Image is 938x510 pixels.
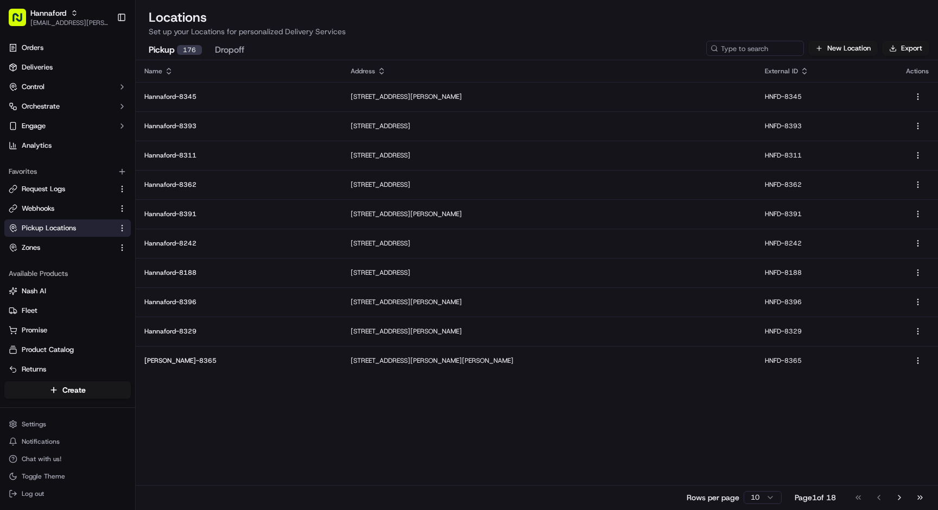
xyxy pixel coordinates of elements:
[22,82,45,92] span: Control
[22,243,40,253] span: Zones
[11,104,30,123] img: 1736555255976-a54dd68f-1ca7-489b-9aae-adbdc363a1c4
[22,345,74,355] span: Product Catalog
[4,469,131,484] button: Toggle Theme
[77,269,131,278] a: Powered byPylon
[23,104,42,123] img: 3855928211143_97847f850aaaf9af0eff_72.jpg
[22,243,83,254] span: Knowledge Base
[765,268,889,277] p: HNFD-8188
[30,18,108,27] button: [EMAIL_ADDRESS][PERSON_NAME][DOMAIN_NAME]
[4,417,131,432] button: Settings
[22,102,60,111] span: Orchestrate
[144,239,333,248] p: Hannaford-8242
[144,210,333,218] p: Hannaford-8391
[22,223,76,233] span: Pickup Locations
[62,385,86,395] span: Create
[149,26,925,37] p: Set up your Locations for personalized Delivery Services
[144,180,333,189] p: Hannaford-8362
[22,198,30,207] img: 1736555255976-a54dd68f-1ca7-489b-9aae-adbdc363a1c4
[4,117,131,135] button: Engage
[765,180,889,189] p: HNFD-8362
[22,420,46,429] span: Settings
[4,39,131,56] a: Orders
[706,41,804,56] input: Type to search
[765,239,889,248] p: HNFD-8242
[185,107,198,120] button: Start new chat
[22,364,46,374] span: Returns
[4,98,131,115] button: Orchestrate
[765,151,889,160] p: HNFD-8311
[11,158,28,175] img: Matthew Saporito
[4,239,131,256] button: Zones
[96,198,118,206] span: [DATE]
[4,200,131,217] button: Webhooks
[22,325,47,335] span: Promise
[4,219,131,237] button: Pickup Locations
[34,168,88,177] span: [PERSON_NAME]
[90,198,94,206] span: •
[7,238,87,258] a: 📗Knowledge Base
[149,9,925,26] h2: Locations
[49,104,178,115] div: Start new chat
[808,41,878,56] button: New Location
[215,41,244,60] button: Dropoff
[765,67,889,75] div: External ID
[22,141,52,150] span: Analytics
[11,43,198,61] p: Welcome 👋
[30,8,66,18] button: Hannaford
[22,43,43,53] span: Orders
[9,364,126,374] a: Returns
[4,302,131,319] button: Fleet
[22,455,61,463] span: Chat with us!
[9,286,126,296] a: Nash AI
[22,472,65,481] span: Toggle Theme
[144,122,333,130] p: Hannaford-8393
[177,45,202,55] div: 176
[96,168,118,177] span: [DATE]
[34,198,88,206] span: [PERSON_NAME]
[22,437,60,446] span: Notifications
[351,356,748,365] p: [STREET_ADDRESS][PERSON_NAME][PERSON_NAME]
[795,492,836,503] div: Page 1 of 18
[351,268,748,277] p: [STREET_ADDRESS]
[144,151,333,160] p: Hannaford-8311
[9,325,126,335] a: Promise
[351,298,748,306] p: [STREET_ADDRESS][PERSON_NAME]
[4,361,131,378] button: Returns
[149,41,202,60] button: Pickup
[22,286,46,296] span: Nash AI
[28,70,195,81] input: Got a question? Start typing here...
[351,122,748,130] p: [STREET_ADDRESS]
[4,265,131,282] div: Available Products
[351,327,748,336] p: [STREET_ADDRESS][PERSON_NAME]
[11,244,20,253] div: 📗
[351,92,748,101] p: [STREET_ADDRESS][PERSON_NAME]
[9,204,113,213] a: Webhooks
[22,306,37,316] span: Fleet
[906,67,929,75] div: Actions
[9,243,113,253] a: Zones
[4,163,131,180] div: Favorites
[4,341,131,358] button: Product Catalog
[4,59,131,76] a: Deliveries
[49,115,149,123] div: We're available if you need us!
[168,139,198,152] button: See all
[765,210,889,218] p: HNFD-8391
[144,67,333,75] div: Name
[351,151,748,160] p: [STREET_ADDRESS]
[765,92,889,101] p: HNFD-8345
[4,381,131,399] button: Create
[144,92,333,101] p: Hannaford-8345
[4,282,131,300] button: Nash AI
[765,298,889,306] p: HNFD-8396
[4,4,112,30] button: Hannaford[EMAIL_ADDRESS][PERSON_NAME][DOMAIN_NAME]
[22,62,53,72] span: Deliveries
[9,184,113,194] a: Request Logs
[92,244,100,253] div: 💻
[687,492,739,503] p: Rows per page
[144,327,333,336] p: Hannaford-8329
[4,486,131,501] button: Log out
[103,243,174,254] span: API Documentation
[90,168,94,177] span: •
